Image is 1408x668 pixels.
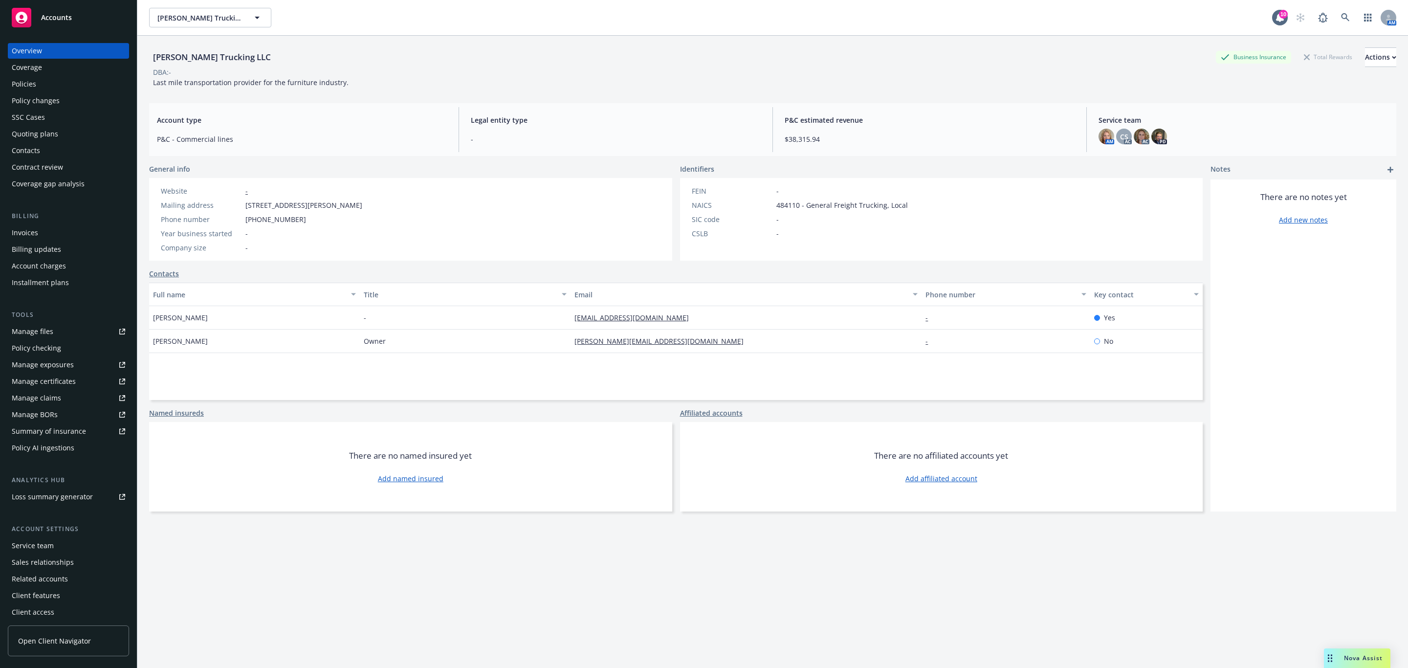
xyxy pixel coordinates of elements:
[8,4,129,31] a: Accounts
[1104,336,1113,346] span: No
[12,110,45,125] div: SSC Cases
[1279,10,1288,19] div: 10
[12,93,60,109] div: Policy changes
[574,289,907,300] div: Email
[245,243,248,253] span: -
[8,538,129,554] a: Service team
[8,225,129,241] a: Invoices
[1090,283,1203,306] button: Key contact
[364,289,556,300] div: Title
[8,440,129,456] a: Policy AI ingestions
[8,60,129,75] a: Coverage
[692,214,772,224] div: SIC code
[574,313,697,322] a: [EMAIL_ADDRESS][DOMAIN_NAME]
[571,283,922,306] button: Email
[360,283,571,306] button: Title
[1385,164,1396,176] a: add
[153,336,208,346] span: [PERSON_NAME]
[8,357,129,373] span: Manage exposures
[574,336,751,346] a: [PERSON_NAME][EMAIL_ADDRESS][DOMAIN_NAME]
[12,571,68,587] div: Related accounts
[12,225,38,241] div: Invoices
[8,76,129,92] a: Policies
[8,110,129,125] a: SSC Cases
[8,423,129,439] a: Summary of insurance
[776,200,908,210] span: 484110 - General Freight Trucking, Local
[1104,312,1115,323] span: Yes
[12,440,74,456] div: Policy AI ingestions
[692,200,772,210] div: NAICS
[8,126,129,142] a: Quoting plans
[161,186,242,196] div: Website
[12,538,54,554] div: Service team
[153,289,345,300] div: Full name
[1094,289,1188,300] div: Key contact
[1099,115,1388,125] span: Service team
[12,60,42,75] div: Coverage
[18,636,91,646] span: Open Client Navigator
[1291,8,1310,27] a: Start snowing
[153,78,349,87] span: Last mile transportation provider for the furniture industry.
[12,258,66,274] div: Account charges
[12,374,76,389] div: Manage certificates
[8,159,129,175] a: Contract review
[149,8,271,27] button: [PERSON_NAME] Trucking LLC
[364,312,366,323] span: -
[149,283,360,306] button: Full name
[874,450,1008,462] span: There are no affiliated accounts yet
[161,200,242,210] div: Mailing address
[776,186,779,196] span: -
[680,164,714,174] span: Identifiers
[785,115,1075,125] span: P&C estimated revenue
[12,390,61,406] div: Manage claims
[8,176,129,192] a: Coverage gap analysis
[8,374,129,389] a: Manage certificates
[161,228,242,239] div: Year business started
[776,214,779,224] span: -
[785,134,1075,144] span: $38,315.94
[1344,654,1383,662] span: Nova Assist
[157,13,242,23] span: [PERSON_NAME] Trucking LLC
[680,408,743,418] a: Affiliated accounts
[12,340,61,356] div: Policy checking
[161,214,242,224] div: Phone number
[922,283,1090,306] button: Phone number
[8,407,129,423] a: Manage BORs
[41,14,72,22] span: Accounts
[153,67,171,77] div: DBA: -
[692,186,772,196] div: FEIN
[8,324,129,339] a: Manage files
[8,211,129,221] div: Billing
[12,275,69,290] div: Installment plans
[153,312,208,323] span: [PERSON_NAME]
[12,357,74,373] div: Manage exposures
[12,604,54,620] div: Client access
[8,143,129,158] a: Contacts
[8,275,129,290] a: Installment plans
[245,186,248,196] a: -
[1324,648,1390,668] button: Nova Assist
[245,200,362,210] span: [STREET_ADDRESS][PERSON_NAME]
[12,159,63,175] div: Contract review
[245,228,248,239] span: -
[8,93,129,109] a: Policy changes
[12,555,74,570] div: Sales relationships
[12,76,36,92] div: Policies
[12,324,53,339] div: Manage files
[12,242,61,257] div: Billing updates
[1260,191,1347,203] span: There are no notes yet
[8,242,129,257] a: Billing updates
[12,43,42,59] div: Overview
[1099,129,1114,144] img: photo
[1358,8,1378,27] a: Switch app
[149,164,190,174] span: General info
[8,524,129,534] div: Account settings
[8,258,129,274] a: Account charges
[12,588,60,603] div: Client features
[692,228,772,239] div: CSLB
[471,115,761,125] span: Legal entity type
[8,310,129,320] div: Tools
[157,134,447,144] span: P&C - Commercial lines
[1151,129,1167,144] img: photo
[245,214,306,224] span: [PHONE_NUMBER]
